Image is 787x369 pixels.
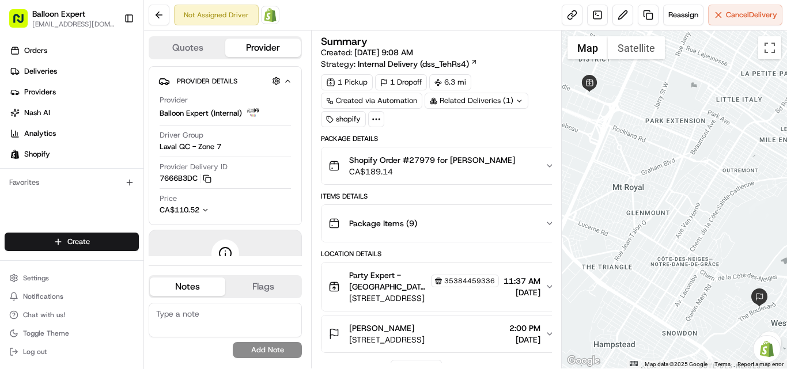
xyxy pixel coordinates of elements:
[321,58,478,70] div: Strategy:
[247,106,260,120] img: profile_balloonexpert_internal.png
[321,205,561,242] button: Package Items (9)
[509,322,540,334] span: 2:00 PM
[24,128,56,139] span: Analytics
[24,108,50,118] span: Nash AI
[358,58,478,70] a: Internal Delivery (dss_TehRs4)
[5,344,139,360] button: Log out
[5,325,139,341] button: Toggle Theme
[349,154,515,166] span: Shopify Order #27979 for [PERSON_NAME]
[429,74,471,90] div: 6.3 mi
[5,41,143,60] a: Orders
[349,218,417,229] span: Package Items ( 9 )
[321,111,366,127] div: shopify
[23,329,69,338] span: Toggle Theme
[349,292,499,304] span: [STREET_ADDRESS]
[158,71,292,90] button: Provider Details
[24,66,57,77] span: Deliveries
[645,361,707,367] span: Map data ©2025 Google
[150,277,225,296] button: Notes
[504,287,540,298] span: [DATE]
[354,47,413,58] span: [DATE] 9:08 AM
[726,10,777,20] span: Cancel Delivery
[5,104,143,122] a: Nash AI
[504,275,540,287] span: 11:37 AM
[5,233,139,251] button: Create
[425,93,528,109] div: Related Deliveries (1)
[160,95,188,105] span: Provider
[177,77,237,86] span: Provider Details
[160,142,221,152] span: Laval QC - Zone 7
[668,10,698,20] span: Reassign
[565,353,603,368] img: Google
[24,87,56,97] span: Providers
[708,5,782,25] button: CancelDelivery
[5,83,143,101] a: Providers
[737,361,784,367] a: Report a map error
[5,307,139,323] button: Chat with us!
[160,173,211,184] button: 7666B3DC
[225,277,301,296] button: Flags
[321,134,562,143] div: Package Details
[5,5,119,32] button: Balloon Expert[EMAIL_ADDRESS][DOMAIN_NAME]
[321,249,562,258] div: Location Details
[5,288,139,305] button: Notifications
[321,36,368,47] h3: Summary
[24,149,50,159] span: Shopify
[321,147,561,184] button: Shopify Order #27979 for [PERSON_NAME]CA$189.14
[349,166,515,177] span: CA$189.14
[225,39,301,57] button: Provider
[321,47,413,58] span: Created:
[5,124,143,143] a: Analytics
[509,334,540,345] span: [DATE]
[321,315,561,352] button: [PERSON_NAME][STREET_ADDRESS]2:00 PM[DATE]
[32,20,115,29] button: [EMAIL_ADDRESS][DOMAIN_NAME]
[160,205,261,215] button: CA$110.52
[32,8,85,20] button: Balloon Expert
[630,361,638,366] button: Keyboard shortcuts
[160,130,203,140] span: Driver Group
[565,353,603,368] a: Open this area in Google Maps (opens a new window)
[5,145,143,163] a: Shopify
[5,173,139,192] div: Favorites
[375,74,427,90] div: 1 Dropoff
[160,193,177,204] span: Price
[714,361,731,367] a: Terms
[24,45,47,56] span: Orders
[349,322,414,334] span: [PERSON_NAME]
[23,292,63,301] span: Notifications
[5,270,139,286] button: Settings
[444,276,495,286] span: 35384459336
[23,310,65,319] span: Chat with us!
[358,58,469,70] span: Internal Delivery (dss_TehRs4)
[261,6,279,24] a: Shopify
[10,150,20,159] img: Shopify logo
[67,237,90,247] span: Create
[349,334,425,345] span: [STREET_ADDRESS]
[321,93,422,109] a: Created via Automation
[23,347,47,356] span: Log out
[23,273,49,283] span: Settings
[150,39,225,57] button: Quotes
[663,5,703,25] button: Reassign
[608,36,665,59] button: Show satellite imagery
[567,36,608,59] button: Show street map
[321,263,561,311] button: Party Expert - [GEOGRAPHIC_DATA] Store Employee35384459336[STREET_ADDRESS]11:37 AM[DATE]
[349,269,429,292] span: Party Expert - [GEOGRAPHIC_DATA] Store Employee
[160,162,228,172] span: Provider Delivery ID
[321,192,562,201] div: Items Details
[160,108,242,119] span: Balloon Expert (Internal)
[5,62,143,81] a: Deliveries
[321,74,373,90] div: 1 Pickup
[263,8,277,22] img: Shopify
[160,205,199,215] span: CA$110.52
[758,332,781,355] button: Map camera controls
[758,36,781,59] button: Toggle fullscreen view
